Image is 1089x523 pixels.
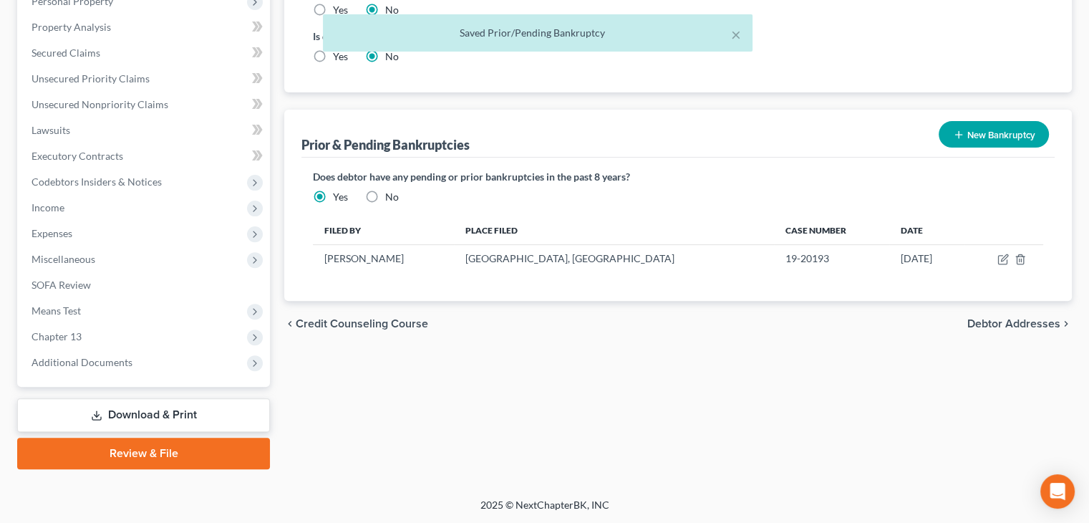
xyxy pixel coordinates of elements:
span: Miscellaneous [32,253,95,265]
span: Additional Documents [32,356,132,368]
span: Chapter 13 [32,330,82,342]
span: Executory Contracts [32,150,123,162]
span: Unsecured Nonpriority Claims [32,98,168,110]
label: No [385,3,399,17]
span: Means Test [32,304,81,317]
a: Download & Print [17,398,270,432]
th: Filed By [313,216,454,244]
div: Prior & Pending Bankruptcies [301,136,470,153]
span: Codebtors Insiders & Notices [32,176,162,188]
span: Income [32,201,64,213]
a: SOFA Review [20,272,270,298]
td: [DATE] [889,245,964,272]
span: Debtor Addresses [967,318,1060,330]
span: SOFA Review [32,279,91,291]
a: Unsecured Nonpriority Claims [20,92,270,117]
i: chevron_left [284,318,296,330]
a: Executory Contracts [20,143,270,169]
a: Lawsuits [20,117,270,143]
i: chevron_right [1060,318,1072,330]
span: Lawsuits [32,124,70,136]
span: Expenses [32,227,72,239]
a: Unsecured Priority Claims [20,66,270,92]
span: Credit Counseling Course [296,318,428,330]
td: [PERSON_NAME] [313,245,454,272]
button: × [731,26,741,43]
td: 19-20193 [774,245,889,272]
div: Saved Prior/Pending Bankruptcy [334,26,741,40]
span: Unsecured Priority Claims [32,72,150,85]
label: Yes [333,3,348,17]
button: New Bankruptcy [939,121,1049,148]
div: Open Intercom Messenger [1040,474,1075,509]
label: Does debtor have any pending or prior bankruptcies in the past 8 years? [313,169,1043,184]
button: Debtor Addresses chevron_right [967,318,1072,330]
th: Date [889,216,964,244]
td: [GEOGRAPHIC_DATA], [GEOGRAPHIC_DATA] [454,245,773,272]
label: No [385,190,399,204]
th: Case Number [774,216,889,244]
button: chevron_left Credit Counseling Course [284,318,428,330]
label: Yes [333,190,348,204]
th: Place Filed [454,216,773,244]
a: Review & File [17,438,270,469]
